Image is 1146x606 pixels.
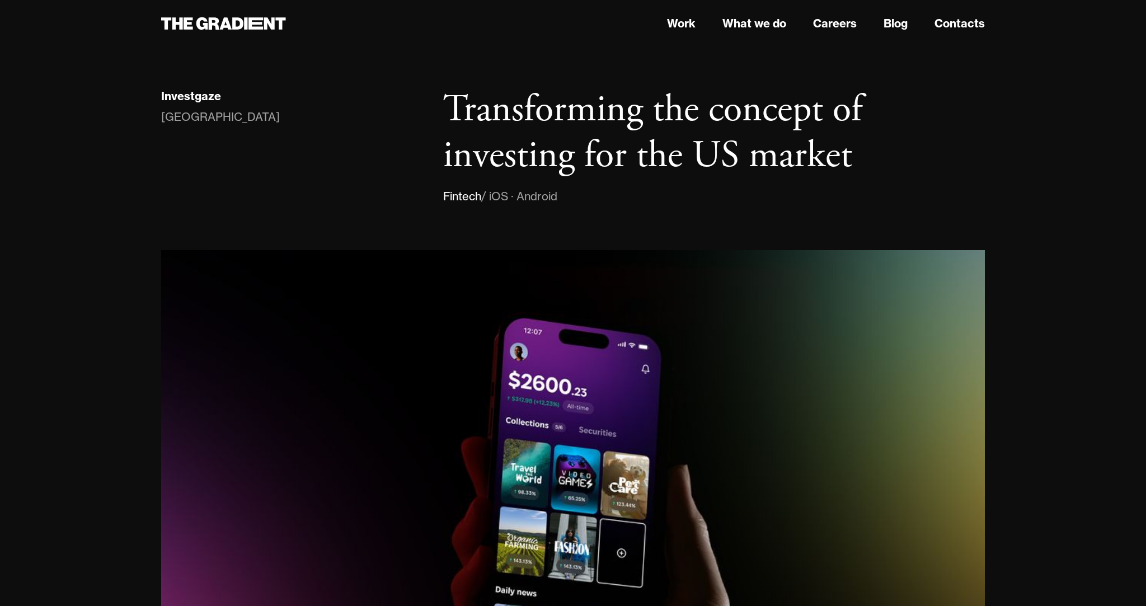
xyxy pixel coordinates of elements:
[161,89,221,104] div: Investgaze
[161,108,280,126] div: [GEOGRAPHIC_DATA]
[443,187,481,205] div: Fintech
[813,15,857,32] a: Careers
[722,15,786,32] a: What we do
[481,187,557,205] div: / iOS · Android
[884,15,908,32] a: Blog
[667,15,696,32] a: Work
[443,87,985,178] h1: Transforming the concept of investing for the US market
[934,15,985,32] a: Contacts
